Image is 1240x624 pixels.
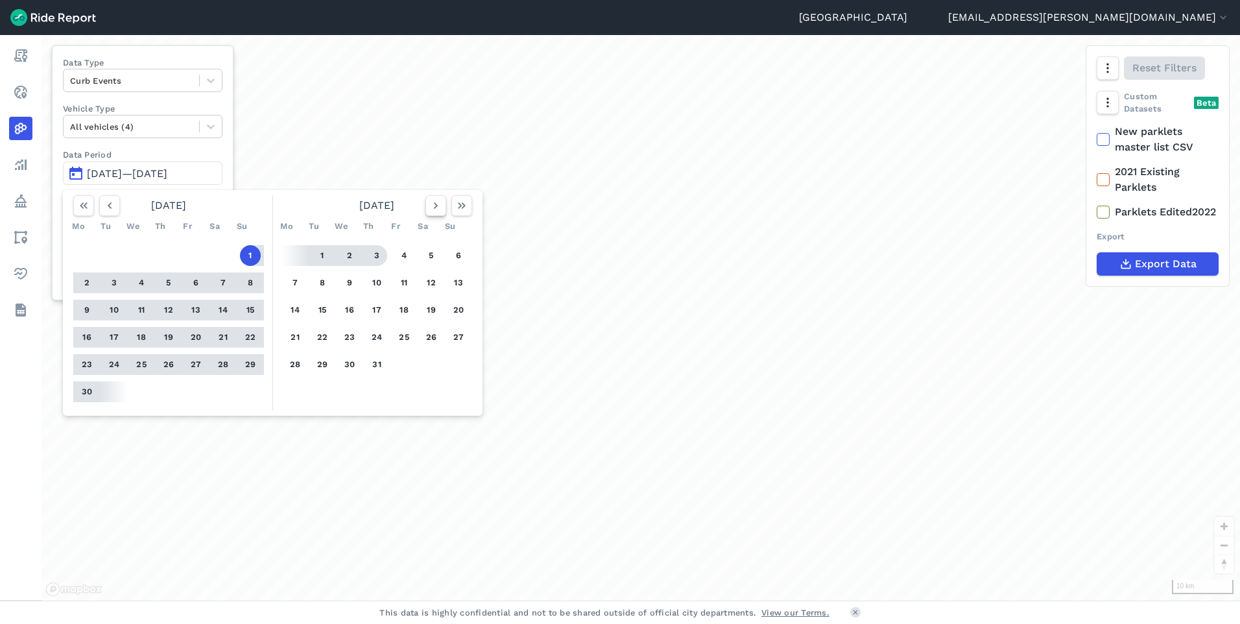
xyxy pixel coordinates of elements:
button: 2 [77,272,97,293]
div: We [331,216,352,237]
div: [DATE] [276,195,477,216]
button: Export Data [1097,252,1219,276]
button: 8 [312,272,333,293]
button: 11 [394,272,414,293]
button: 18 [131,327,152,348]
button: 7 [213,272,233,293]
label: 2021 Existing Parklets [1097,164,1219,195]
div: Sa [412,216,433,237]
button: 19 [421,300,442,320]
button: 28 [285,354,305,375]
a: Analyze [9,153,32,176]
button: 12 [158,300,179,320]
div: Mo [68,216,89,237]
button: 20 [448,300,469,320]
button: 13 [448,272,469,293]
span: Reset Filters [1132,60,1197,76]
button: 17 [104,327,125,348]
img: Ride Report [10,9,96,26]
button: 26 [421,327,442,348]
button: 30 [77,381,97,402]
a: Report [9,44,32,67]
a: Datasets [9,298,32,322]
button: 5 [421,245,442,266]
button: 4 [394,245,414,266]
button: 1 [312,245,333,266]
button: 9 [339,272,360,293]
div: Th [358,216,379,237]
button: 30 [339,354,360,375]
button: 9 [77,300,97,320]
div: Tu [95,216,116,237]
button: 6 [448,245,469,266]
span: [DATE]—[DATE] [87,167,167,180]
label: Parklets Edited2022 [1097,204,1219,220]
button: Reset Filters [1124,56,1205,80]
a: Heatmaps [9,117,32,140]
a: [GEOGRAPHIC_DATA] [799,10,907,25]
button: 13 [185,300,206,320]
div: Beta [1194,97,1219,109]
a: Areas [9,226,32,249]
div: [DATE] [68,195,269,216]
a: View our Terms. [761,606,829,619]
span: Export Data [1135,256,1197,272]
div: Sa [204,216,225,237]
button: 14 [213,300,233,320]
button: 22 [312,327,333,348]
div: Th [150,216,171,237]
div: We [123,216,143,237]
div: Mo [276,216,297,237]
button: 10 [366,272,387,293]
button: 15 [240,300,261,320]
label: Data Type [63,56,222,69]
button: 4 [131,272,152,293]
button: 16 [77,327,97,348]
button: 25 [131,354,152,375]
button: 11 [131,300,152,320]
button: 14 [285,300,305,320]
button: 23 [339,327,360,348]
button: 21 [213,327,233,348]
button: 12 [421,272,442,293]
button: [EMAIL_ADDRESS][PERSON_NAME][DOMAIN_NAME] [948,10,1230,25]
button: 27 [185,354,206,375]
button: 20 [185,327,206,348]
button: 8 [240,272,261,293]
button: 2 [339,245,360,266]
button: 26 [158,354,179,375]
button: 27 [448,327,469,348]
button: 10 [104,300,125,320]
label: Data Period [63,149,222,161]
button: 22 [240,327,261,348]
label: New parklets master list CSV [1097,124,1219,155]
button: 24 [366,327,387,348]
div: Custom Datasets [1097,90,1219,115]
div: Export [1097,230,1219,243]
label: Vehicle Type [63,102,222,115]
button: 3 [104,272,125,293]
button: 31 [366,354,387,375]
button: 29 [312,354,333,375]
button: 5 [158,272,179,293]
button: 1 [240,245,261,266]
div: Su [440,216,460,237]
div: loading [42,35,1240,601]
button: 3 [366,245,387,266]
a: Realtime [9,80,32,104]
button: 17 [366,300,387,320]
button: 21 [285,327,305,348]
button: 19 [158,327,179,348]
button: 23 [77,354,97,375]
div: Fr [177,216,198,237]
div: Tu [304,216,324,237]
a: Health [9,262,32,285]
button: 28 [213,354,233,375]
button: 15 [312,300,333,320]
div: Su [232,216,252,237]
button: 6 [185,272,206,293]
button: 29 [240,354,261,375]
button: [DATE]—[DATE] [63,162,222,185]
button: 16 [339,300,360,320]
button: 18 [394,300,414,320]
